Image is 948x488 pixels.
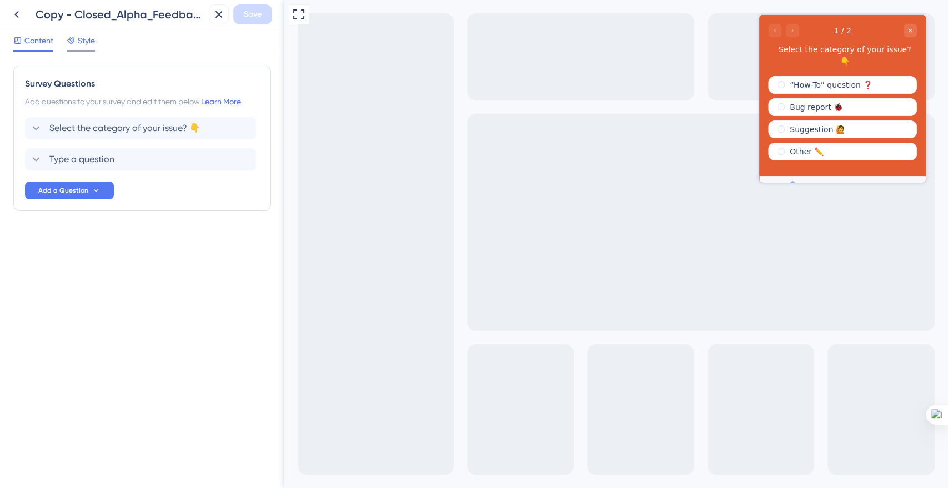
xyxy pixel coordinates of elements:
[24,34,53,47] span: Content
[25,95,259,108] div: Add questions to your survey and edit them below.
[49,153,114,166] span: Type a question
[201,97,241,106] a: Learn More
[25,77,259,90] div: Survey Questions
[78,34,95,47] span: Style
[49,122,200,135] span: Select the category of your issue? 👇
[38,186,88,195] span: Add a Question
[41,164,136,178] span: Powered by UserGuiding
[233,4,272,24] button: Save
[36,7,204,22] div: Copy - Closed_Alpha_Feedback
[244,8,262,21] span: Save
[475,15,641,183] iframe: UserGuiding Survey
[25,182,114,199] button: Add a Question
